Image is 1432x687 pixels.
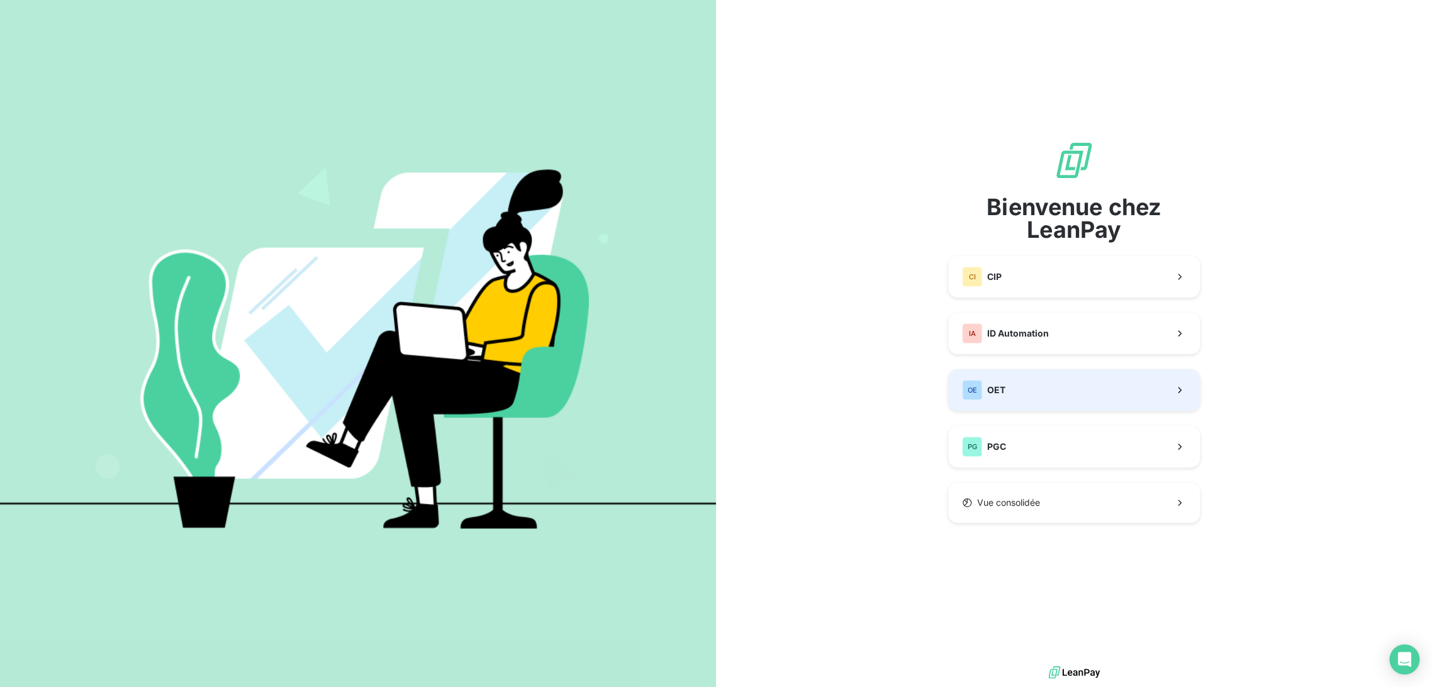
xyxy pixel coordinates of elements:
span: ID Automation [987,327,1049,340]
button: Vue consolidée [948,483,1200,523]
span: PGC [987,440,1006,453]
div: Open Intercom Messenger [1389,644,1419,674]
button: IAID Automation [948,313,1200,354]
div: PG [962,437,982,457]
div: IA [962,323,982,343]
img: logo sigle [1054,140,1094,181]
button: OEOET [948,369,1200,411]
span: OET [987,384,1005,396]
span: Bienvenue chez LeanPay [948,196,1200,241]
div: CI [962,267,982,287]
div: OE [962,380,982,400]
span: CIP [987,271,1002,283]
button: PGPGC [948,426,1200,467]
img: logo [1048,663,1100,682]
span: Vue consolidée [977,496,1040,509]
button: CICIP [948,256,1200,298]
